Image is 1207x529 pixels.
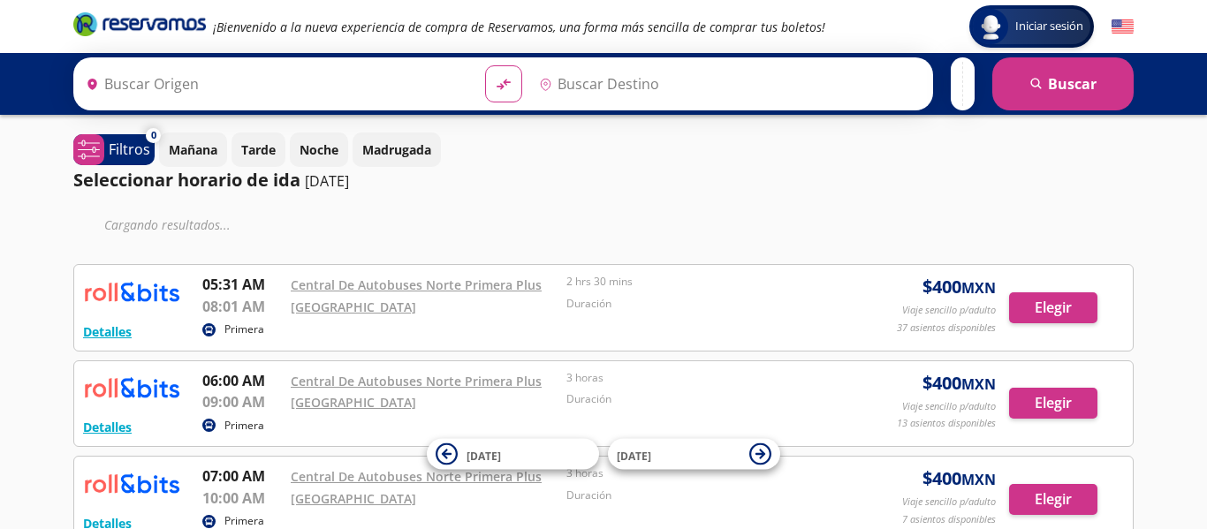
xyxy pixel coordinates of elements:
[73,134,155,165] button: 0Filtros
[83,465,180,501] img: RESERVAMOS
[109,139,150,160] p: Filtros
[902,495,996,510] p: Viaje sencillo p/adulto
[213,19,825,35] em: ¡Bienvenido a la nueva experiencia de compra de Reservamos, una forma más sencilla de comprar tus...
[922,370,996,397] span: $ 400
[104,216,231,233] em: Cargando resultados ...
[992,57,1134,110] button: Buscar
[902,303,996,318] p: Viaje sencillo p/adulto
[362,140,431,159] p: Madrugada
[427,439,599,470] button: [DATE]
[1009,388,1097,419] button: Elegir
[532,62,924,106] input: Buscar Destino
[202,370,282,391] p: 06:00 AM
[566,296,833,312] p: Duración
[961,278,996,298] small: MXN
[922,274,996,300] span: $ 400
[897,416,996,431] p: 13 asientos disponibles
[1009,292,1097,323] button: Elegir
[617,448,651,463] span: [DATE]
[202,465,282,487] p: 07:00 AM
[566,465,833,481] p: 3 horas
[300,140,338,159] p: Noche
[897,321,996,336] p: 37 asientos disponibles
[902,399,996,414] p: Viaje sencillo p/adulto
[608,439,780,470] button: [DATE]
[566,370,833,386] p: 3 horas
[83,370,180,405] img: RESERVAMOS
[169,140,217,159] p: Mañana
[961,374,996,394] small: MXN
[467,448,501,463] span: [DATE]
[902,512,996,527] p: 7 asientos disponibles
[291,468,542,485] a: Central De Autobuses Norte Primera Plus
[224,321,264,337] p: Primera
[305,170,349,192] p: [DATE]
[566,487,833,503] p: Duración
[73,167,300,193] p: Seleccionar horario de ida
[202,296,282,317] p: 08:01 AM
[1008,18,1090,35] span: Iniciar sesión
[83,322,132,341] button: Detalles
[961,470,996,489] small: MXN
[159,132,227,167] button: Mañana
[291,299,416,315] a: [GEOGRAPHIC_DATA]
[202,487,282,509] p: 10:00 AM
[224,513,264,529] p: Primera
[353,132,441,167] button: Madrugada
[1009,484,1097,515] button: Elegir
[83,418,132,436] button: Detalles
[290,132,348,167] button: Noche
[291,276,542,293] a: Central De Autobuses Norte Primera Plus
[241,140,276,159] p: Tarde
[291,373,542,389] a: Central De Autobuses Norte Primera Plus
[566,274,833,290] p: 2 hrs 30 mins
[73,11,206,37] i: Brand Logo
[83,274,180,309] img: RESERVAMOS
[151,128,156,143] span: 0
[79,62,471,106] input: Buscar Origen
[291,394,416,411] a: [GEOGRAPHIC_DATA]
[202,274,282,295] p: 05:31 AM
[73,11,206,42] a: Brand Logo
[1112,16,1134,38] button: English
[202,391,282,412] p: 09:00 AM
[224,418,264,434] p: Primera
[232,132,285,167] button: Tarde
[566,391,833,407] p: Duración
[922,465,996,492] span: $ 400
[291,490,416,507] a: [GEOGRAPHIC_DATA]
